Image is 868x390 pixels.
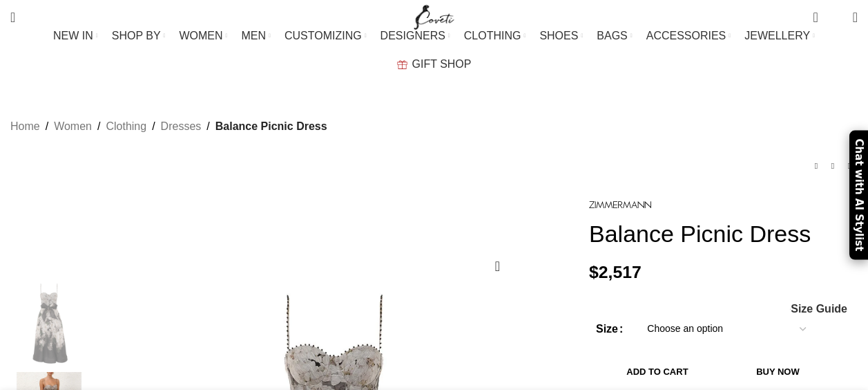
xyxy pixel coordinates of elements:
a: ACCESSORIES [646,22,731,50]
span: Balance Picnic Dress [215,118,327,136]
a: GIFT SHOP [397,50,472,78]
span: MEN [242,29,267,42]
img: Zimmermann [589,201,651,209]
span: ACCESSORIES [646,29,726,42]
span: CUSTOMIZING [284,29,362,42]
span: WOMEN [179,29,222,42]
nav: Breadcrumb [10,118,327,136]
div: My Wishlist [829,3,842,31]
a: Women [54,118,92,136]
img: Zimmermann dress [7,281,91,365]
span: Size Guide [791,304,847,315]
a: SHOES [539,22,583,50]
a: 0 [806,3,824,31]
img: GiftBag [397,60,407,69]
span: $ [589,263,599,281]
span: BAGS [597,29,627,42]
a: SHOP BY [112,22,166,50]
button: Add to cart [596,357,719,387]
span: DESIGNERS [380,29,445,42]
label: Size [596,320,623,338]
a: BAGS [597,22,632,50]
bdi: 2,517 [589,263,642,281]
a: Size Guide [790,304,847,315]
a: Search [3,3,22,31]
span: 0 [814,7,824,17]
a: Site logo [411,10,457,22]
span: 0 [831,14,842,24]
a: WOMEN [179,22,227,50]
a: Next product [841,158,858,174]
a: CLOTHING [464,22,526,50]
span: GIFT SHOP [412,57,472,71]
div: Main navigation [3,22,865,78]
a: Previous product [808,158,824,174]
a: Home [10,118,40,136]
a: NEW IN [53,22,98,50]
a: MEN [242,22,271,50]
a: JEWELLERY [744,22,815,50]
span: SHOP BY [112,29,161,42]
span: JEWELLERY [744,29,810,42]
a: Dresses [161,118,202,136]
a: CUSTOMIZING [284,22,367,50]
span: CLOTHING [464,29,521,42]
a: Clothing [106,118,146,136]
a: DESIGNERS [380,22,450,50]
span: SHOES [539,29,578,42]
button: Buy now [726,357,830,387]
span: NEW IN [53,29,93,42]
h1: Balance Picnic Dress [589,220,858,248]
